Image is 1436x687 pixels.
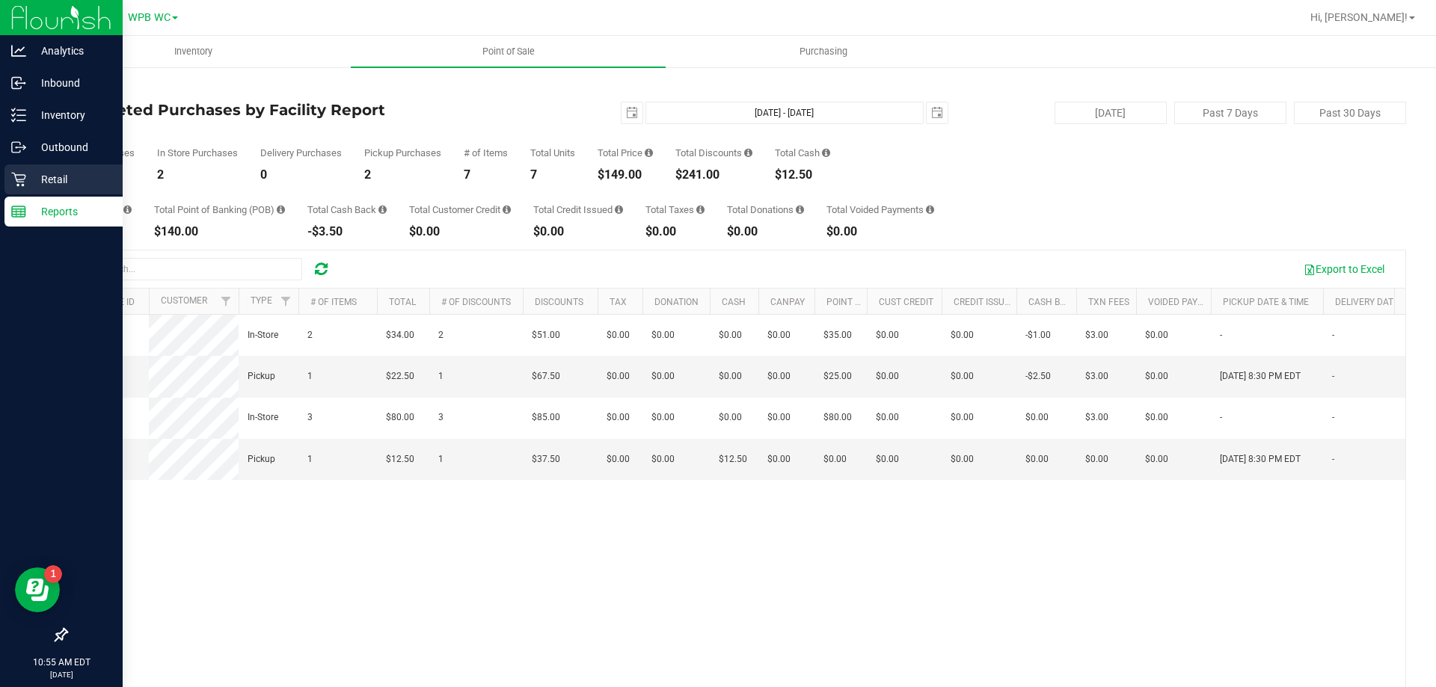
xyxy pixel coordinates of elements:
[651,452,675,466] span: $0.00
[826,297,933,307] a: Point of Banking (POB)
[26,170,116,188] p: Retail
[607,410,630,425] span: $0.00
[1332,369,1334,383] span: -
[1088,297,1129,307] a: Txn Fees
[441,297,511,307] a: # of Discounts
[154,205,285,215] div: Total Point of Banking (POB)
[767,369,791,383] span: $0.00
[675,148,752,158] div: Total Discounts
[307,452,313,466] span: 1
[744,148,752,158] i: Sum of the discount values applied to the all purchases in the date range.
[464,148,508,158] div: # of Items
[378,205,387,215] i: Sum of the cash-back amounts from rounded-up electronic payments for all purchases in the date ra...
[530,169,575,181] div: 7
[248,369,275,383] span: Pickup
[951,328,974,342] span: $0.00
[926,205,934,215] i: Sum of all voided payment transaction amounts, excluding tips and transaction fees, for all purch...
[1294,102,1406,124] button: Past 30 Days
[307,328,313,342] span: 2
[307,369,313,383] span: 1
[796,205,804,215] i: Sum of all round-up-to-next-dollar total price adjustments for all purchases in the date range.
[438,369,444,383] span: 1
[11,204,26,219] inline-svg: Reports
[1332,452,1334,466] span: -
[44,565,62,583] iframe: Resource center unread badge
[607,369,630,383] span: $0.00
[1025,328,1051,342] span: -$1.00
[26,203,116,221] p: Reports
[651,369,675,383] span: $0.00
[307,410,313,425] span: 3
[823,328,852,342] span: $35.00
[1085,328,1108,342] span: $3.00
[307,226,387,238] div: -$3.50
[364,148,441,158] div: Pickup Purchases
[775,169,830,181] div: $12.50
[26,74,116,92] p: Inbound
[1148,297,1222,307] a: Voided Payment
[615,205,623,215] i: Sum of all account credit issued for all refunds from returned purchases in the date range.
[826,226,934,238] div: $0.00
[386,410,414,425] span: $80.00
[310,297,357,307] a: # of Items
[719,369,742,383] span: $0.00
[879,297,933,307] a: Cust Credit
[823,410,852,425] span: $80.00
[11,172,26,187] inline-svg: Retail
[386,452,414,466] span: $12.50
[532,452,560,466] span: $37.50
[876,410,899,425] span: $0.00
[533,226,623,238] div: $0.00
[1220,328,1222,342] span: -
[598,148,653,158] div: Total Price
[651,328,675,342] span: $0.00
[161,295,207,306] a: Customer
[876,452,899,466] span: $0.00
[154,226,285,238] div: $140.00
[351,36,666,67] a: Point of Sale
[123,205,132,215] i: Sum of the successful, non-voided CanPay payment transactions for all purchases in the date range.
[26,42,116,60] p: Analytics
[438,410,444,425] span: 3
[1085,410,1108,425] span: $3.00
[532,328,560,342] span: $51.00
[954,297,1016,307] a: Credit Issued
[822,148,830,158] i: Sum of the successful, non-voided cash payment transactions for all purchases in the date range. ...
[651,410,675,425] span: $0.00
[307,205,387,215] div: Total Cash Back
[876,328,899,342] span: $0.00
[1220,452,1301,466] span: [DATE] 8:30 PM EDT
[951,369,974,383] span: $0.00
[767,410,791,425] span: $0.00
[26,106,116,124] p: Inventory
[386,328,414,342] span: $34.00
[11,76,26,90] inline-svg: Inbound
[1028,297,1078,307] a: Cash Back
[248,410,278,425] span: In-Store
[719,328,742,342] span: $0.00
[386,369,414,383] span: $22.50
[1025,410,1049,425] span: $0.00
[409,226,511,238] div: $0.00
[503,205,511,215] i: Sum of the successful, non-voided payments using account credit for all purchases in the date range.
[1332,328,1334,342] span: -
[364,169,441,181] div: 2
[157,148,238,158] div: In Store Purchases
[607,452,630,466] span: $0.00
[1025,369,1051,383] span: -$2.50
[719,410,742,425] span: $0.00
[535,297,583,307] a: Discounts
[78,258,302,280] input: Search...
[675,169,752,181] div: $241.00
[464,169,508,181] div: 7
[767,328,791,342] span: $0.00
[11,43,26,58] inline-svg: Analytics
[1332,410,1334,425] span: -
[7,656,116,669] p: 10:55 AM EDT
[719,452,747,466] span: $12.50
[696,205,705,215] i: Sum of the total taxes for all purchases in the date range.
[645,148,653,158] i: Sum of the total prices of all purchases in the date range.
[1055,102,1167,124] button: [DATE]
[260,169,342,181] div: 0
[1174,102,1286,124] button: Past 7 Days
